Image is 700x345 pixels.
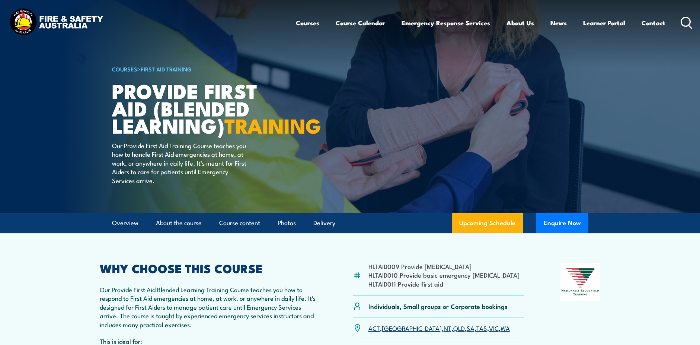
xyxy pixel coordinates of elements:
a: VIC [489,323,499,332]
a: News [550,13,567,33]
a: QLD [453,323,465,332]
p: , , , , , , , [368,324,510,332]
a: Overview [112,213,138,233]
a: ACT [368,323,380,332]
a: Learner Portal [583,13,625,33]
a: Upcoming Schedule [452,213,523,233]
button: Enquire Now [536,213,588,233]
a: Photos [278,213,296,233]
a: Emergency Response Services [402,13,490,33]
p: Our Provide First Aid Training Course teaches you how to handle First Aid emergencies at home, at... [112,141,248,185]
h6: > [112,64,296,73]
strong: TRAINING [224,109,321,140]
a: COURSES [112,65,137,73]
h1: Provide First Aid (Blended Learning) [112,82,296,134]
li: HLTAID011 Provide first aid [368,279,520,288]
a: About the course [156,213,202,233]
li: HLTAID009 Provide [MEDICAL_DATA] [368,262,520,271]
p: Our Provide First Aid Blended Learning Training Course teaches you how to respond to First Aid em... [100,285,317,329]
a: Contact [642,13,665,33]
a: WA [501,323,510,332]
a: NT [444,323,451,332]
a: [GEOGRAPHIC_DATA] [382,323,442,332]
a: SA [467,323,474,332]
a: Delivery [313,213,335,233]
img: Nationally Recognised Training logo. [560,263,601,301]
h2: WHY CHOOSE THIS COURSE [100,263,317,273]
p: Individuals, Small groups or Corporate bookings [368,302,508,310]
a: TAS [476,323,487,332]
a: About Us [506,13,534,33]
a: Course content [219,213,260,233]
a: Course Calendar [336,13,385,33]
a: First Aid Training [141,65,192,73]
a: Courses [296,13,319,33]
li: HLTAID010 Provide basic emergency [MEDICAL_DATA] [368,271,520,279]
